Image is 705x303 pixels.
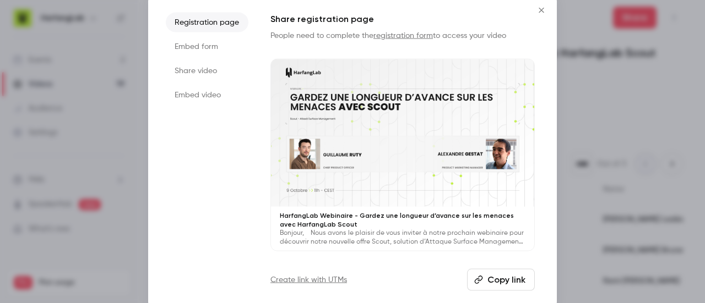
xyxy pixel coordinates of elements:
p: Bonjour, Nous avons le plaisir de vous inviter à notre prochain webinaire pour découvrir notre no... [280,229,525,246]
a: registration form [373,31,433,39]
a: Create link with UTMs [270,274,347,285]
li: Share video [166,60,248,80]
p: People need to complete the to access your video [270,30,535,41]
button: Copy link [467,269,535,291]
p: HarfangLab Webinaire - Gardez une longueur d’avance sur les menaces avec HarfangLab Scout [280,211,525,229]
li: Embed form [166,36,248,56]
h1: Share registration page [270,12,535,25]
li: Registration page [166,12,248,32]
a: HarfangLab Webinaire - Gardez une longueur d’avance sur les menaces avec HarfangLab ScoutBonjour,... [270,58,535,251]
li: Embed video [166,85,248,104]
